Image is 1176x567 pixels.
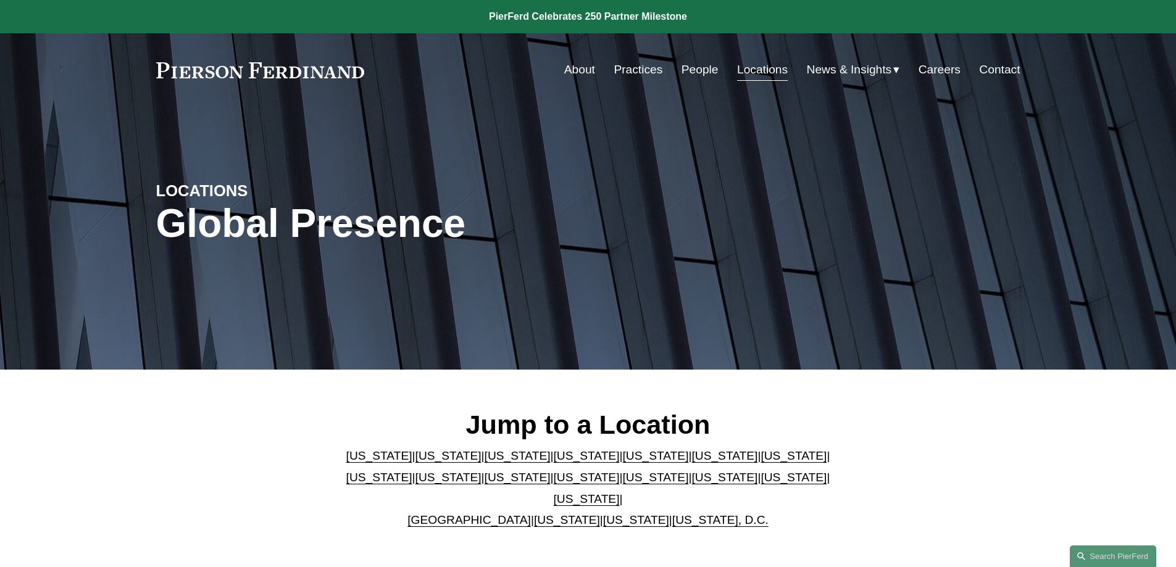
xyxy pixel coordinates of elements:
a: [US_STATE] [415,471,482,484]
a: People [682,58,719,81]
p: | | | | | | | | | | | | | | | | | | [336,445,840,531]
a: [US_STATE] [622,471,688,484]
a: Careers [919,58,961,81]
a: [US_STATE] [346,471,412,484]
a: Practices [614,58,662,81]
a: [US_STATE] [554,449,620,462]
a: [US_STATE] [346,449,412,462]
a: [GEOGRAPHIC_DATA] [407,513,531,526]
a: [US_STATE] [603,513,669,526]
a: [US_STATE] [691,449,757,462]
a: [US_STATE] [485,449,551,462]
a: Locations [737,58,788,81]
h2: Jump to a Location [336,408,840,441]
a: [US_STATE] [485,471,551,484]
a: [US_STATE] [691,471,757,484]
a: [US_STATE] [415,449,482,462]
a: [US_STATE] [554,471,620,484]
a: [US_STATE] [761,449,827,462]
a: [US_STATE], D.C. [672,513,769,526]
a: [US_STATE] [554,492,620,505]
span: News & Insights [807,59,892,81]
a: [US_STATE] [534,513,600,526]
a: [US_STATE] [761,471,827,484]
a: [US_STATE] [622,449,688,462]
h1: Global Presence [156,201,732,246]
h4: LOCATIONS [156,181,372,201]
a: About [564,58,595,81]
a: Contact [979,58,1020,81]
a: folder dropdown [807,58,900,81]
a: Search this site [1070,545,1156,567]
